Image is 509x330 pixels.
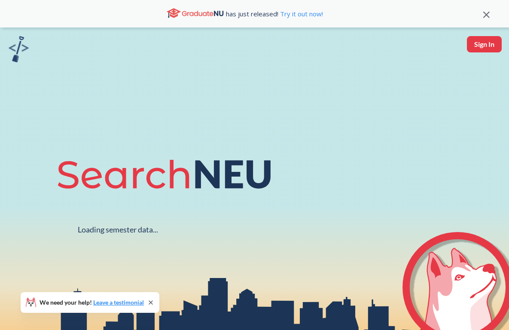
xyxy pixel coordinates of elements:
[467,36,502,52] button: Sign In
[93,299,144,306] a: Leave a testimonial
[9,36,29,62] img: sandbox logo
[278,9,323,18] a: Try it out now!
[78,225,158,235] div: Loading semester data...
[40,299,144,306] span: We need your help!
[226,9,323,18] span: has just released!
[9,36,29,65] a: sandbox logo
